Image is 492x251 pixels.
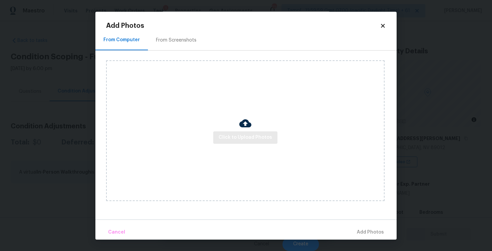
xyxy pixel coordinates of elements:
div: From Screenshots [156,37,196,44]
span: Cancel [108,228,125,237]
button: Click to Upload Photos [213,131,277,144]
img: Cloud Upload Icon [239,117,251,129]
span: Click to Upload Photos [219,133,272,142]
h2: Add Photos [106,22,380,29]
button: Cancel [105,225,128,240]
div: From Computer [103,37,140,43]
